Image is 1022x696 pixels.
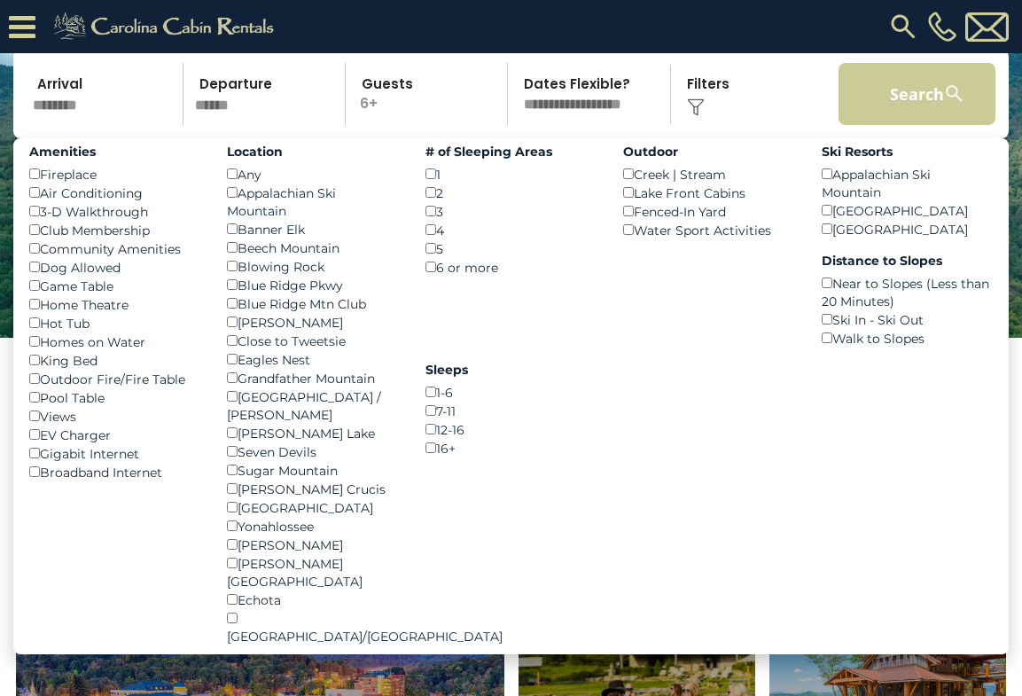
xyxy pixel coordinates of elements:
[822,220,993,239] div: [GEOGRAPHIC_DATA]
[29,277,200,295] div: Game Table
[943,82,965,105] img: search-regular-white.png
[227,313,398,332] div: [PERSON_NAME]
[29,239,200,258] div: Community Amenities
[227,294,398,313] div: Blue Ridge Mtn Club
[227,387,398,424] div: [GEOGRAPHIC_DATA] / [PERSON_NAME]
[351,63,507,125] p: 6+
[29,221,200,239] div: Club Membership
[227,143,398,160] label: Location
[29,351,200,370] div: King Bed
[29,463,200,481] div: Broadband Internet
[44,9,289,44] img: Khaki-logo.png
[687,98,705,116] img: filter--v1.png
[29,295,200,314] div: Home Theatre
[623,221,794,239] div: Water Sport Activities
[425,202,597,221] div: 3
[227,609,398,645] div: [GEOGRAPHIC_DATA]/[GEOGRAPHIC_DATA]
[822,201,993,220] div: [GEOGRAPHIC_DATA]
[29,202,200,221] div: 3-D Walkthrough
[425,402,597,420] div: 7-11
[29,407,200,426] div: Views
[227,590,398,609] div: Echota
[822,252,993,270] label: Distance to Slopes
[887,11,919,43] img: search-regular.svg
[822,143,993,160] label: Ski Resorts
[425,258,597,277] div: 6 or more
[425,420,597,439] div: 12-16
[29,444,200,463] div: Gigabit Internet
[623,165,794,184] div: Creek | Stream
[227,442,398,461] div: Seven Devils
[425,184,597,202] div: 2
[227,257,398,276] div: Blowing Rock
[425,383,597,402] div: 1-6
[29,370,200,388] div: Outdoor Fire/Fire Table
[425,221,597,239] div: 4
[227,369,398,387] div: Grandfather Mountain
[623,202,794,221] div: Fenced-In Yard
[227,220,398,239] div: Banner Elk
[822,310,993,329] div: Ski In - Ski Out
[227,424,398,442] div: [PERSON_NAME] Lake
[425,361,597,379] label: Sleeps
[29,388,200,407] div: Pool Table
[227,461,398,480] div: Sugar Mountain
[29,165,200,184] div: Fireplace
[924,12,961,42] a: [PHONE_NUMBER]
[839,63,995,125] button: Search
[29,426,200,444] div: EV Charger
[29,314,200,332] div: Hot Tub
[822,165,993,201] div: Appalachian Ski Mountain
[227,498,398,517] div: [GEOGRAPHIC_DATA]
[227,517,398,536] div: Yonahlossee
[29,184,200,202] div: Air Conditioning
[29,258,200,277] div: Dog Allowed
[425,165,597,184] div: 1
[227,332,398,350] div: Close to Tweetsie
[425,439,597,457] div: 16+
[425,143,597,160] label: # of Sleeping Areas
[227,536,398,554] div: [PERSON_NAME]
[623,143,794,160] label: Outdoor
[227,276,398,294] div: Blue Ridge Pkwy
[623,184,794,202] div: Lake Front Cabins
[227,554,398,590] div: [PERSON_NAME][GEOGRAPHIC_DATA]
[425,239,597,258] div: 5
[227,239,398,257] div: Beech Mountain
[227,165,398,184] div: Any
[29,143,200,160] label: Amenities
[227,184,398,220] div: Appalachian Ski Mountain
[29,332,200,351] div: Homes on Water
[227,350,398,369] div: Eagles Nest
[822,274,993,310] div: Near to Slopes (Less than 20 Minutes)
[822,329,993,348] div: Walk to Slopes
[227,480,398,498] div: [PERSON_NAME] Crucis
